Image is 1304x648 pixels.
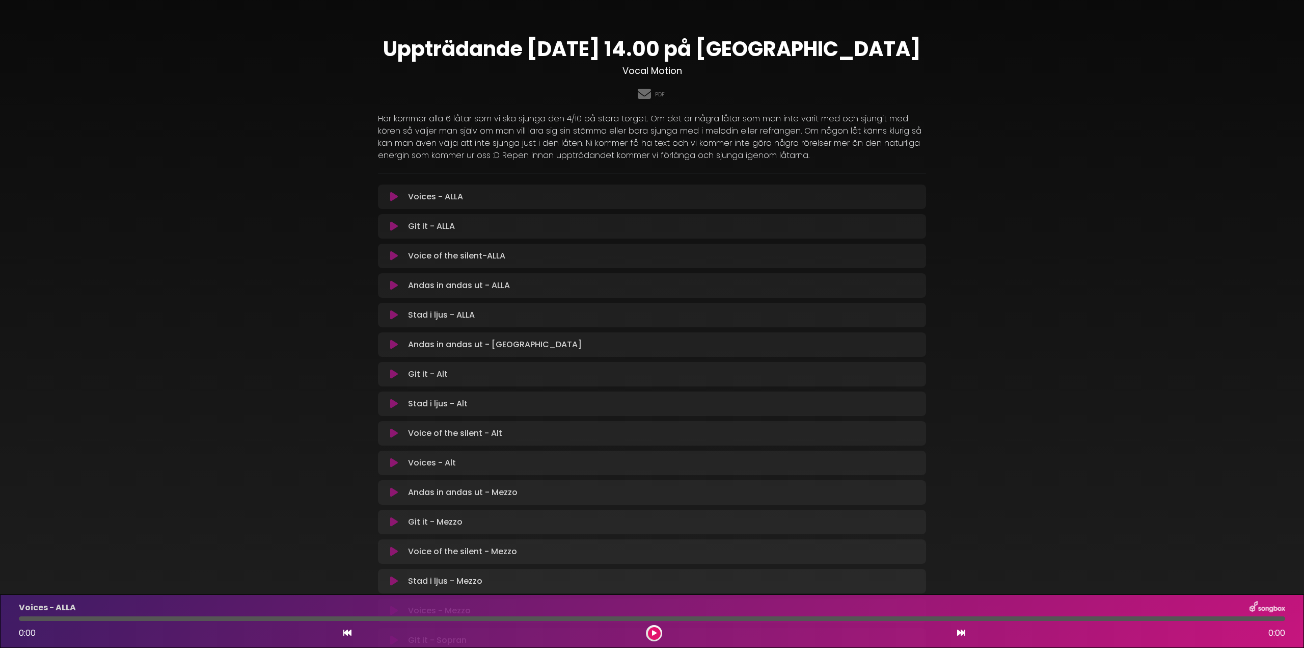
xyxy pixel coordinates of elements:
p: Voice of the silent-ALLA [408,250,505,262]
p: Här kommer alla 6 låtar som vi ska sjunga den 4/10 på stora torget. Om det är några låtar som man... [378,113,926,162]
h1: Uppträdande [DATE] 14.00 på [GEOGRAPHIC_DATA] [378,37,926,61]
img: songbox-logo-white.png [1249,601,1285,614]
p: Voices - ALLA [408,191,463,203]
p: Voices - Alt [408,457,456,469]
p: Stad i ljus - Alt [408,398,468,410]
p: Andas in andas ut - ALLA [408,279,510,292]
p: Git it - Alt [408,368,448,380]
span: 0:00 [1268,627,1285,639]
a: PDF [655,90,665,99]
p: Voice of the silent - Alt [408,427,502,439]
p: Git it - ALLA [408,220,455,232]
h3: Vocal Motion [378,65,926,76]
p: Stad i ljus - ALLA [408,309,475,321]
p: Andas in andas ut - [GEOGRAPHIC_DATA] [408,339,582,351]
p: Voices - ALLA [19,602,76,614]
p: Stad i ljus - Mezzo [408,575,482,587]
p: Git it - Mezzo [408,516,463,528]
p: Andas in andas ut - Mezzo [408,486,518,499]
span: 0:00 [19,627,36,639]
p: Voice of the silent - Mezzo [408,546,517,558]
